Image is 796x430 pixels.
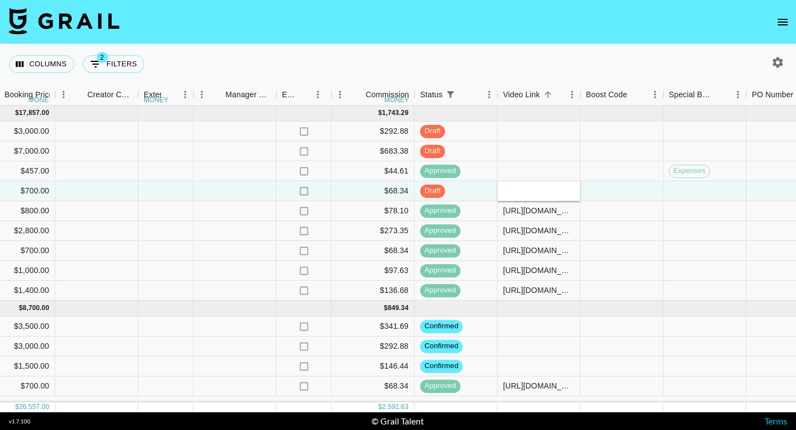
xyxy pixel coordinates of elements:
[415,84,498,106] div: Status
[443,87,458,102] div: 1 active filter
[382,402,409,412] div: 2,592.63
[540,87,556,102] button: Sort
[420,166,460,176] span: approved
[19,108,49,118] div: 17,857.00
[503,245,574,256] div: https://www.tiktok.com/@rebyhardy/video/7541502809745771806
[9,418,30,425] div: v 1.7.100
[564,86,580,103] button: Menu
[420,381,460,391] span: approved
[663,84,746,106] div: Special Booking Type
[332,337,415,356] div: $292.88
[420,84,443,106] div: Status
[371,416,424,427] div: © Grail Talent
[378,402,382,412] div: $
[387,303,409,313] div: 849.34
[97,52,108,63] span: 2
[420,226,460,236] span: approved
[420,186,445,196] span: draft
[87,84,133,106] div: Creator Commmission Override
[384,303,388,313] div: $
[627,87,643,102] button: Sort
[586,84,627,106] div: Boost Code
[15,108,19,118] div: $
[282,84,297,106] div: Expenses: Remove Commission?
[420,146,445,156] span: draft
[9,8,119,34] img: Grail Talent
[19,303,23,313] div: $
[332,376,415,396] div: $68.34
[15,402,19,412] div: $
[443,87,458,102] button: Show filters
[458,87,474,102] button: Sort
[55,86,72,103] button: Menu
[481,86,498,103] button: Menu
[503,84,540,106] div: Video Link
[350,87,365,102] button: Sort
[420,361,463,371] span: confirmed
[420,206,460,216] span: approved
[503,225,574,236] div: https://www.tiktok.com/@onigiri.nana/video/7533348605931916574?_t=ZP-8yUq6XqUev0&_r=1
[9,55,74,73] button: Select columns
[72,87,87,102] button: Sort
[55,84,138,106] div: Creator Commmission Override
[580,84,663,106] div: Boost Code
[19,402,49,412] div: 26,557.00
[503,380,574,391] div: https://www.tiktok.com/@rebyhardy/video/7546402505782021407?lang=en
[161,87,177,102] button: Sort
[332,141,415,161] div: $683.38
[332,356,415,376] div: $146.44
[332,181,415,201] div: $68.34
[193,86,210,103] button: Menu
[23,303,49,313] div: 8,700.00
[332,122,415,141] div: $292.88
[503,265,574,276] div: https://www.tiktok.com/@rebyhardy/video/7542566050374634782
[647,86,663,103] button: Menu
[310,86,326,103] button: Menu
[365,84,409,106] div: Commission
[382,108,409,118] div: 1,743.29
[752,84,793,106] div: PO Number
[332,281,415,301] div: $136.68
[420,321,463,332] span: confirmed
[177,86,193,103] button: Menu
[730,86,746,103] button: Menu
[420,285,460,296] span: approved
[420,245,460,256] span: approved
[378,108,382,118] div: $
[332,317,415,337] div: $341.69
[420,341,463,352] span: confirmed
[764,416,787,426] a: Terms
[669,166,709,176] span: Expenses
[669,84,714,106] div: Special Booking Type
[297,87,313,102] button: Sort
[332,221,415,241] div: $273.35
[83,55,144,73] button: Show filters
[144,97,169,103] div: money
[503,285,574,296] div: https://www.tiktok.com/@scottsreality/video/7541015029701709089?lang=en
[332,86,348,103] button: Menu
[193,84,276,106] div: Manager Commmission Override
[714,87,730,102] button: Sort
[420,126,445,137] span: draft
[384,97,409,103] div: money
[332,201,415,221] div: $78.10
[503,205,574,216] div: https://www.tiktok.com/@chanplante/video/7543802301719268621
[772,11,794,33] button: open drawer
[29,97,54,103] div: money
[210,87,226,102] button: Sort
[498,84,580,106] div: Video Link
[4,84,53,106] div: Booking Price
[276,84,332,106] div: Expenses: Remove Commission?
[420,265,460,276] span: approved
[226,84,271,106] div: Manager Commmission Override
[332,241,415,261] div: $68.34
[332,161,415,181] div: $44.61
[332,261,415,281] div: $97.63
